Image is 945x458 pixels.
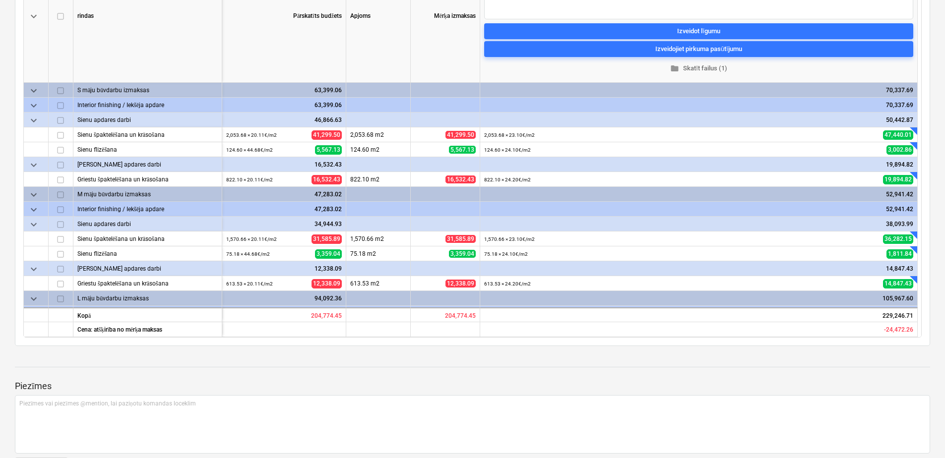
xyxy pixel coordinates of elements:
[484,202,913,217] div: 52,941.42
[28,85,40,97] span: keyboard_arrow_down
[484,157,913,172] div: 19,894.82
[484,98,913,113] div: 70,337.69
[484,23,913,39] button: Izveidot līgumu
[77,113,218,127] div: Sienu apdares darbi
[655,43,742,55] div: Izveidojiet pirkuma pasūtījumu
[346,127,411,142] div: 2,053.68 m2
[226,83,342,98] div: 63,399.06
[73,307,222,322] div: Kopā
[28,159,40,171] span: keyboard_arrow_down
[226,261,342,276] div: 12,338.09
[77,276,218,290] div: Griestu špaktelēšana un krāsošana
[445,235,476,243] span: 31,585.89
[883,279,913,288] span: 14,847.43
[226,306,342,321] div: 94,092.36
[484,291,913,306] div: 105,967.60
[28,219,40,230] span: keyboard_arrow_down
[449,250,476,258] span: 3,359.04
[77,217,218,231] div: Sienu apdares darbi
[484,281,531,286] small: 613.53 × 24.20€ / m2
[28,10,40,22] span: keyboard_arrow_down
[15,380,930,392] p: Piezīmes
[226,177,273,182] small: 822.10 × 20.11€ / m2
[222,307,346,322] div: 204,774.45
[226,147,273,153] small: 124.60 × 44.68€ / m2
[484,61,913,76] button: Skatīt failus (1)
[449,146,476,154] span: 5,567.13
[884,326,913,333] span: Paredzamā rentabilitāte - iesniegts piedāvājums salīdzinājumā ar mērķa cenu
[28,189,40,201] span: keyboard_arrow_down
[226,251,270,257] small: 75.18 × 44.68€ / m2
[226,132,277,138] small: 2,053.68 × 20.11€ / m2
[28,263,40,275] span: keyboard_arrow_down
[346,246,411,261] div: 75.18 m2
[484,147,531,153] small: 124.60 × 24.10€ / m2
[886,249,913,259] span: 1,811.84
[226,113,342,127] div: 46,866.63
[28,293,40,305] span: keyboard_arrow_down
[484,251,528,257] small: 75.18 × 24.10€ / m2
[445,131,476,139] span: 41,299.50
[484,41,913,57] button: Izveidojiet pirkuma pasūtījumu
[670,64,679,73] span: folder
[346,276,411,291] div: 613.53 m2
[484,177,531,182] small: 822.10 × 24.20€ / m2
[886,145,913,155] span: 3,002.86
[226,291,342,306] div: 94,092.36
[226,187,342,202] div: 47,283.02
[883,234,913,244] span: 36,282.15
[883,175,913,184] span: 19,894.82
[677,25,720,37] div: Izveidot līgumu
[312,130,342,140] span: 41,299.50
[77,157,218,172] div: Griestu apdares darbi
[28,204,40,216] span: keyboard_arrow_down
[312,279,342,288] span: 12,338.09
[77,261,218,276] div: Griestu apdares darbi
[77,246,218,261] div: Sienu flīzēšana
[346,172,411,187] div: 822.10 m2
[315,249,342,259] span: 3,359.04
[312,234,342,244] span: 31,585.89
[488,63,909,74] span: Skatīt failus (1)
[77,187,218,201] div: M māju būvdarbu izmaksas
[445,175,476,183] span: 16,532.43
[484,261,913,276] div: 14,847.43
[312,175,342,184] span: 16,532.43
[226,157,342,172] div: 16,532.43
[445,280,476,287] span: 12,338.09
[226,217,342,231] div: 34,944.93
[315,145,342,155] span: 5,567.13
[77,231,218,246] div: Sienu špaktelēšana un krāsošana
[77,127,218,142] div: Sienu špaktelēšana un krāsošana
[411,307,480,322] div: 204,774.45
[77,98,218,112] div: Interior finishing / Iekšēja apdare
[77,291,218,305] div: L māju būvdarbu izmaksas
[226,98,342,113] div: 63,399.06
[346,231,411,246] div: 1,570.66 m2
[484,187,913,202] div: 52,941.42
[77,172,218,186] div: Griestu špaktelēšana un krāsošana
[484,132,535,138] small: 2,053.68 × 23.10€ / m2
[895,410,945,458] iframe: Chat Widget
[226,236,277,242] small: 1,570.66 × 20.11€ / m2
[484,217,913,231] div: 38,093.99
[484,306,913,321] div: 105,967.60
[28,114,40,126] span: keyboard_arrow_down
[73,322,222,337] div: Cena: atšķirība no mērķa maksas
[883,130,913,140] span: 47,440.01
[28,100,40,112] span: keyboard_arrow_down
[226,281,273,286] small: 613.53 × 20.11€ / m2
[484,113,913,127] div: 50,442.87
[77,142,218,157] div: Sienu flīzēšana
[480,307,918,322] div: 229,246.71
[346,142,411,157] div: 124.60 m2
[226,202,342,217] div: 47,283.02
[77,202,218,216] div: Interior finishing / Iekšēja apdare
[484,236,535,242] small: 1,570.66 × 23.10€ / m2
[484,83,913,98] div: 70,337.69
[77,306,218,320] div: Interior finishing / Iekšēja apdare
[77,83,218,97] div: S māju būvdarbu izmaksas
